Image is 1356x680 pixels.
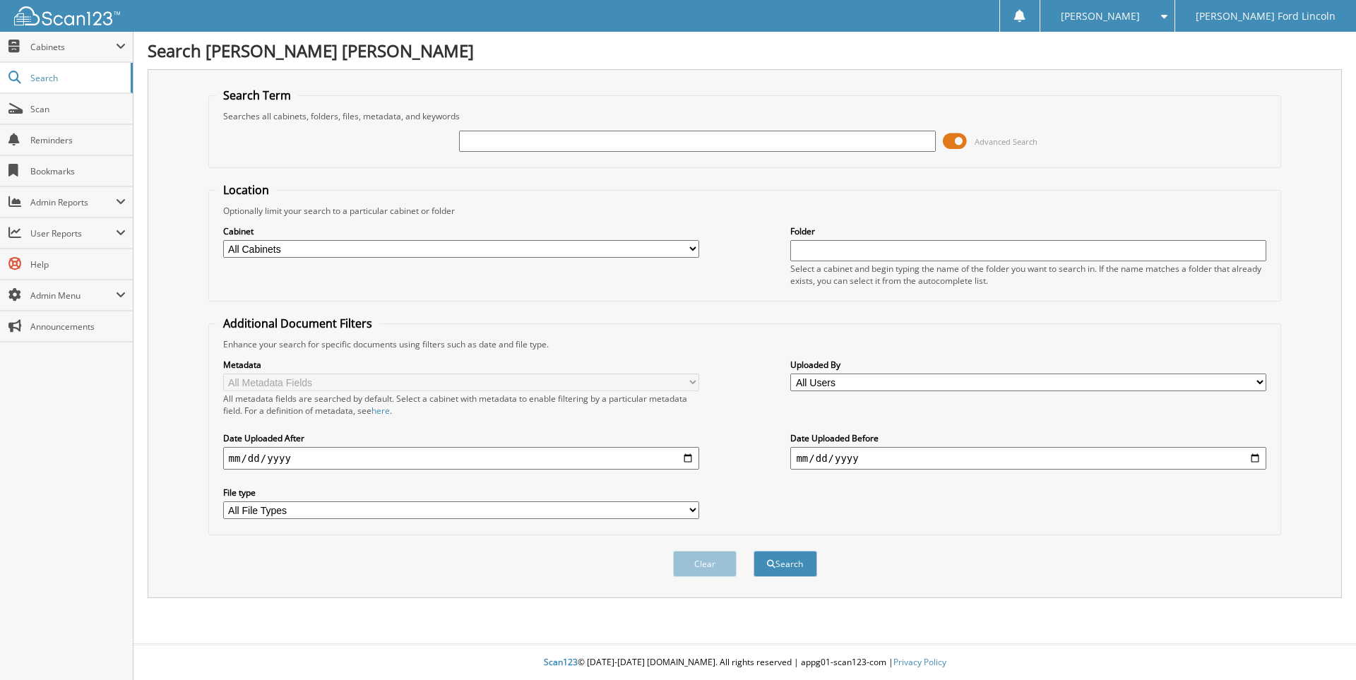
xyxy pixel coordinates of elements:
[30,72,124,84] span: Search
[30,165,126,177] span: Bookmarks
[30,134,126,146] span: Reminders
[216,316,379,331] legend: Additional Document Filters
[216,110,1274,122] div: Searches all cabinets, folders, files, metadata, and keywords
[30,321,126,333] span: Announcements
[30,227,116,239] span: User Reports
[223,359,699,371] label: Metadata
[223,393,699,417] div: All metadata fields are searched by default. Select a cabinet with metadata to enable filtering b...
[975,136,1037,147] span: Advanced Search
[14,6,120,25] img: scan123-logo-white.svg
[893,656,946,668] a: Privacy Policy
[790,225,1266,237] label: Folder
[223,432,699,444] label: Date Uploaded After
[223,487,699,499] label: File type
[371,405,390,417] a: here
[30,290,116,302] span: Admin Menu
[223,225,699,237] label: Cabinet
[148,39,1342,62] h1: Search [PERSON_NAME] [PERSON_NAME]
[673,551,737,577] button: Clear
[216,88,298,103] legend: Search Term
[790,447,1266,470] input: end
[790,359,1266,371] label: Uploaded By
[30,41,116,53] span: Cabinets
[1061,12,1140,20] span: [PERSON_NAME]
[1196,12,1336,20] span: [PERSON_NAME] Ford Lincoln
[216,205,1274,217] div: Optionally limit your search to a particular cabinet or folder
[223,447,699,470] input: start
[133,645,1356,680] div: © [DATE]-[DATE] [DOMAIN_NAME]. All rights reserved | appg01-scan123-com |
[30,196,116,208] span: Admin Reports
[544,656,578,668] span: Scan123
[216,182,276,198] legend: Location
[754,551,817,577] button: Search
[216,338,1274,350] div: Enhance your search for specific documents using filters such as date and file type.
[790,263,1266,287] div: Select a cabinet and begin typing the name of the folder you want to search in. If the name match...
[30,103,126,115] span: Scan
[790,432,1266,444] label: Date Uploaded Before
[30,258,126,270] span: Help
